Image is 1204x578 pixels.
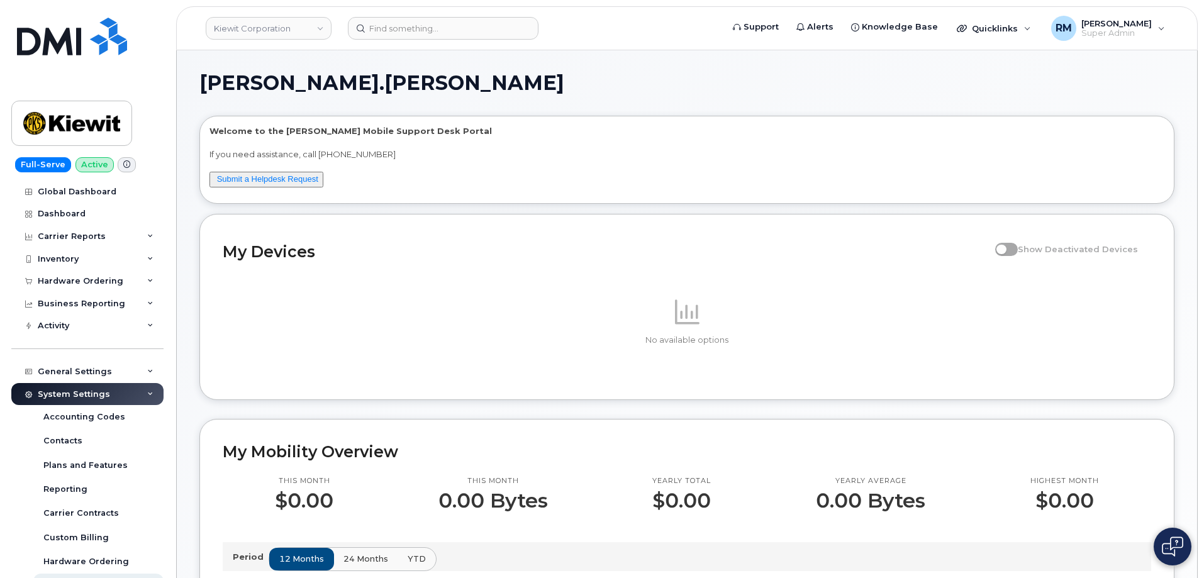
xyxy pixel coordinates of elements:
[1162,536,1183,557] img: Open chat
[275,476,333,486] p: This month
[209,148,1164,160] p: If you need assistance, call [PHONE_NUMBER]
[223,242,989,261] h2: My Devices
[343,553,388,565] span: 24 months
[995,237,1005,247] input: Show Deactivated Devices
[816,489,925,512] p: 0.00 Bytes
[209,172,323,187] button: Submit a Helpdesk Request
[1030,476,1099,486] p: Highest month
[217,174,318,184] a: Submit a Helpdesk Request
[1030,489,1099,512] p: $0.00
[1018,244,1138,254] span: Show Deactivated Devices
[233,551,269,563] p: Period
[223,442,1151,461] h2: My Mobility Overview
[275,489,333,512] p: $0.00
[652,489,711,512] p: $0.00
[223,335,1151,346] p: No available options
[199,74,564,92] span: [PERSON_NAME].[PERSON_NAME]
[438,489,548,512] p: 0.00 Bytes
[652,476,711,486] p: Yearly total
[438,476,548,486] p: This month
[816,476,925,486] p: Yearly average
[408,553,426,565] span: YTD
[209,125,1164,137] p: Welcome to the [PERSON_NAME] Mobile Support Desk Portal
